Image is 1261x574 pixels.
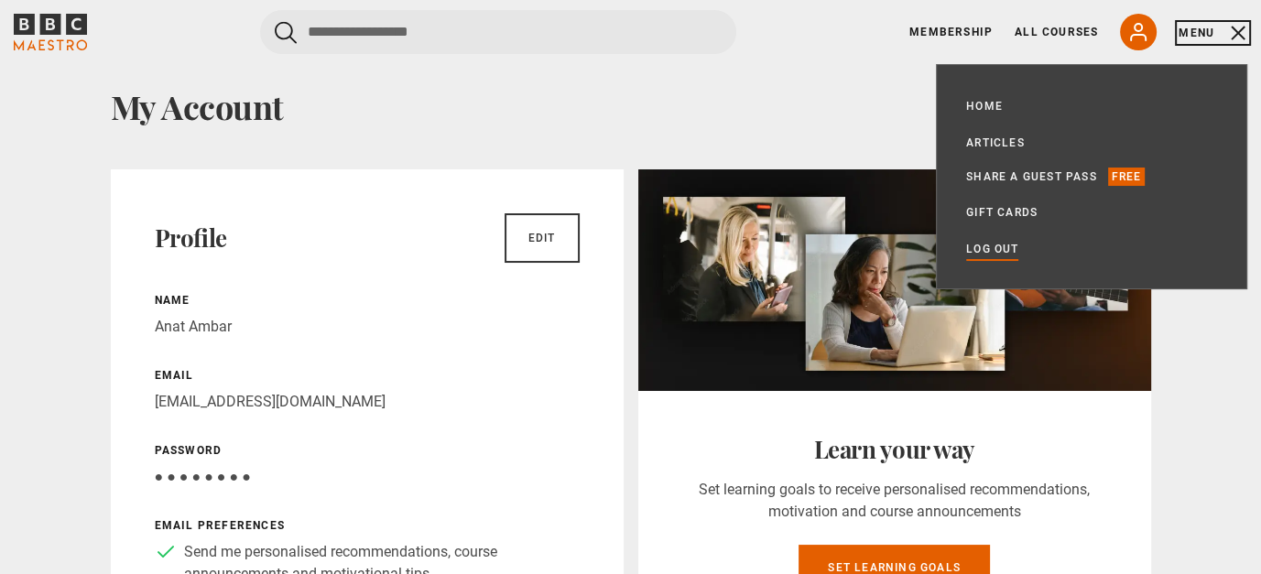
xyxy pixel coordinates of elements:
[505,213,580,263] a: Edit
[1015,24,1098,40] a: All Courses
[14,14,87,50] svg: BBC Maestro
[966,203,1038,222] a: Gift Cards
[155,517,580,534] p: Email preferences
[155,391,580,413] p: [EMAIL_ADDRESS][DOMAIN_NAME]
[909,24,993,40] a: Membership
[260,10,736,54] input: Search
[111,87,1151,125] h1: My Account
[155,292,580,309] p: Name
[155,223,227,253] h2: Profile
[155,316,580,338] p: Anat Ambar
[1108,168,1146,186] p: Free
[966,168,1097,186] a: Share a guest pass
[155,442,580,459] p: Password
[1179,24,1247,42] button: Toggle navigation
[682,479,1107,523] p: Set learning goals to receive personalised recommendations, motivation and course announcements
[966,240,1018,258] a: Log out
[155,468,251,485] span: ● ● ● ● ● ● ● ●
[275,21,297,44] button: Submit the search query
[682,435,1107,464] h2: Learn your way
[155,367,580,384] p: Email
[966,134,1025,152] a: Articles
[966,97,1003,115] a: Home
